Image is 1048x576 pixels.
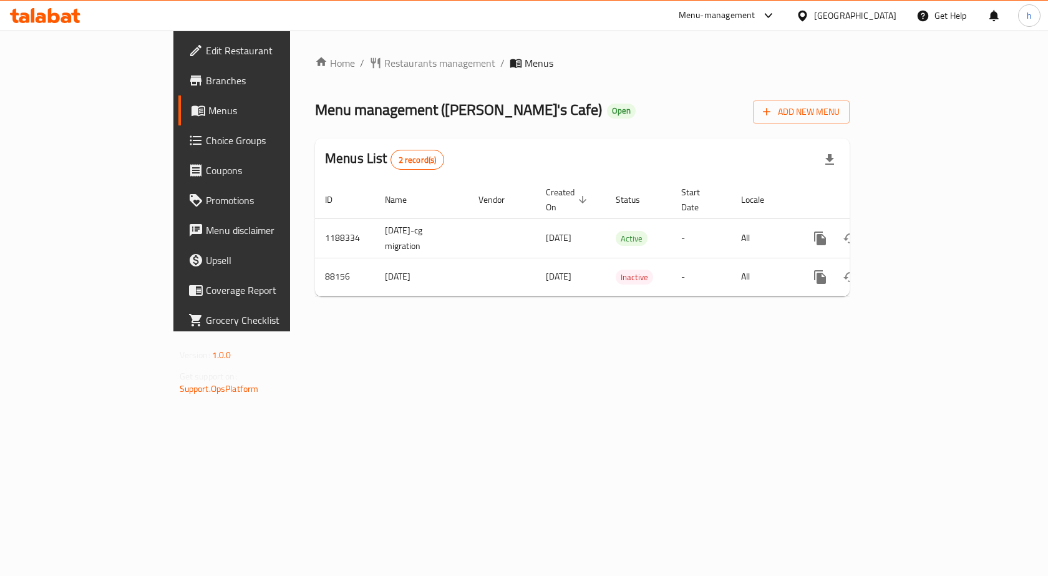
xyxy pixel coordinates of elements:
[206,313,339,328] span: Grocery Checklist
[178,66,349,95] a: Branches
[178,245,349,275] a: Upsell
[206,193,339,208] span: Promotions
[325,192,349,207] span: ID
[178,215,349,245] a: Menu disclaimer
[315,56,850,71] nav: breadcrumb
[206,223,339,238] span: Menu disclaimer
[805,262,835,292] button: more
[500,56,505,71] li: /
[681,185,716,215] span: Start Date
[616,231,648,246] div: Active
[815,145,845,175] div: Export file
[546,185,591,215] span: Created On
[753,100,850,124] button: Add New Menu
[315,95,602,124] span: Menu management ( [PERSON_NAME]'s Cafe )
[805,223,835,253] button: more
[607,105,636,116] span: Open
[375,218,468,258] td: [DATE]-cg migration
[178,36,349,66] a: Edit Restaurant
[391,154,444,166] span: 2 record(s)
[835,262,865,292] button: Change Status
[795,181,935,219] th: Actions
[607,104,636,119] div: Open
[212,347,231,363] span: 1.0.0
[178,125,349,155] a: Choice Groups
[546,268,571,285] span: [DATE]
[835,223,865,253] button: Change Status
[525,56,553,71] span: Menus
[616,232,648,246] span: Active
[180,381,259,397] a: Support.OpsPlatform
[206,253,339,268] span: Upsell
[178,275,349,305] a: Coverage Report
[731,218,795,258] td: All
[546,230,571,246] span: [DATE]
[325,149,444,170] h2: Menus List
[206,163,339,178] span: Coupons
[814,9,896,22] div: [GEOGRAPHIC_DATA]
[369,56,495,71] a: Restaurants management
[616,192,656,207] span: Status
[384,56,495,71] span: Restaurants management
[206,283,339,298] span: Coverage Report
[206,133,339,148] span: Choice Groups
[315,181,935,296] table: enhanced table
[391,150,445,170] div: Total records count
[375,258,468,296] td: [DATE]
[741,192,780,207] span: Locale
[478,192,521,207] span: Vendor
[206,43,339,58] span: Edit Restaurant
[731,258,795,296] td: All
[208,103,339,118] span: Menus
[180,347,210,363] span: Version:
[763,104,840,120] span: Add New Menu
[178,305,349,335] a: Grocery Checklist
[385,192,423,207] span: Name
[1027,9,1032,22] span: h
[178,95,349,125] a: Menus
[178,155,349,185] a: Coupons
[206,73,339,88] span: Branches
[180,368,237,384] span: Get support on:
[360,56,364,71] li: /
[616,270,653,285] span: Inactive
[671,218,731,258] td: -
[679,8,755,23] div: Menu-management
[671,258,731,296] td: -
[178,185,349,215] a: Promotions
